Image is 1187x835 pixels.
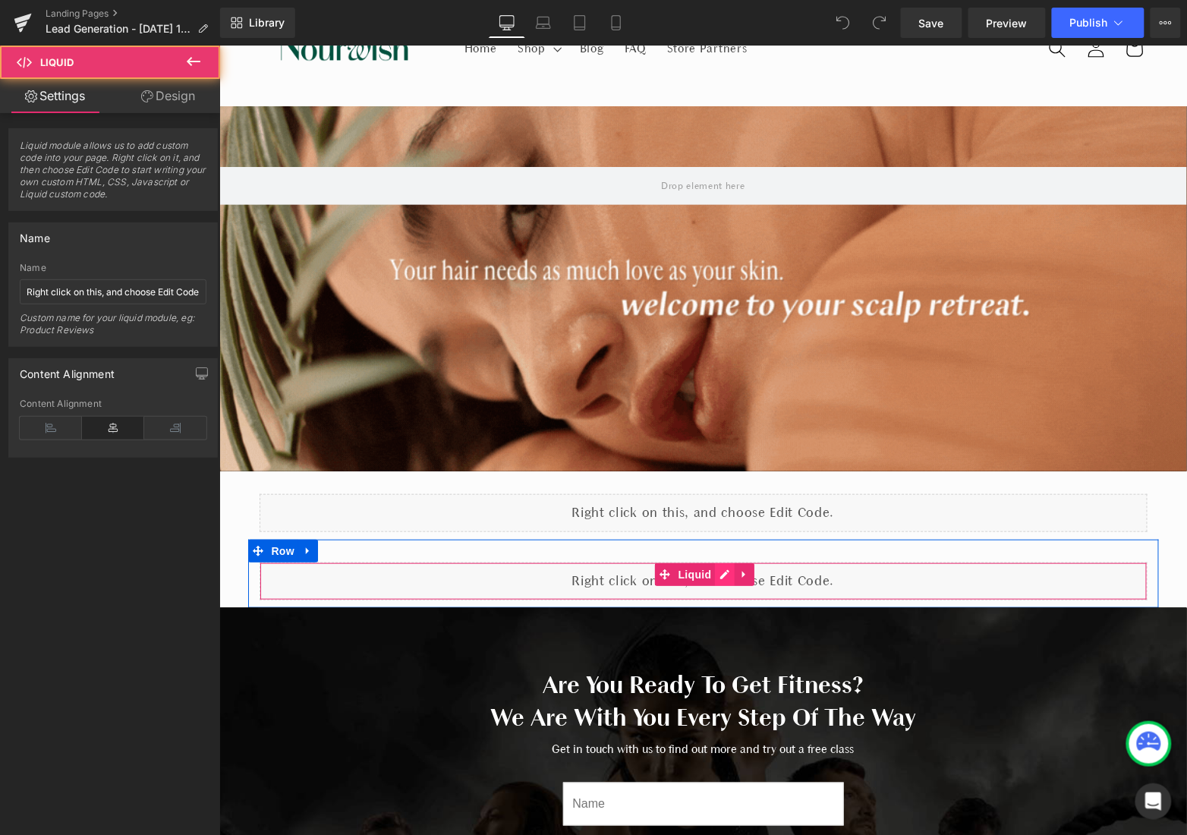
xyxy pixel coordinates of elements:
button: Undo [828,8,858,38]
a: Expand / Collapse [79,494,99,517]
button: Publish [1052,8,1144,38]
button: More [1151,8,1181,38]
span: Publish [1070,17,1108,29]
button: Redo [864,8,895,38]
p: Get in touch with us to find out more and try out a free class [192,695,776,713]
div: Custom name for your liquid module, eg: Product Reviews [20,312,206,346]
span: Library [249,16,285,30]
span: Liquid [455,518,496,540]
a: Laptop [525,8,562,38]
a: Landing Pages [46,8,220,20]
span: Liquid module allows us to add custom code into your page. Right click on it, and then choose Edi... [20,140,206,210]
a: Desktop [489,8,525,38]
span: Preview [987,15,1028,31]
h2: Are You Ready To Get Fitness? [192,623,776,656]
a: Mobile [598,8,634,38]
a: Preview [968,8,1046,38]
a: Design [113,79,223,113]
h2: We Are With You Every Step Of The Way [192,656,776,688]
div: Content Alignment [20,399,206,409]
span: Row [49,494,79,517]
a: Tablet [562,8,598,38]
div: Content Alignment [20,359,115,380]
a: Expand / Collapse [516,518,536,540]
span: Lead Generation - [DATE] 15:53:20 [46,23,191,35]
div: Name [20,263,206,273]
div: Name [20,223,50,244]
a: New Library [220,8,295,38]
span: Liquid [40,56,74,68]
span: Save [919,15,944,31]
div: Open Intercom Messenger [1135,783,1172,820]
input: Name [344,737,625,780]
